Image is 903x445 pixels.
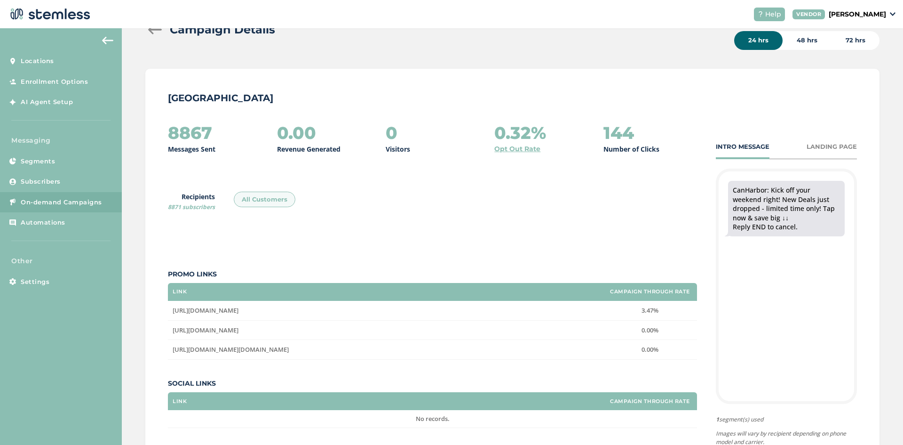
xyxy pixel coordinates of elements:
img: icon_down-arrow-small-66adaf34.svg [890,12,895,16]
span: On-demand Campaigns [21,198,102,207]
span: Help [765,9,781,19]
span: Enrollment Options [21,77,88,87]
label: Link [173,289,187,295]
span: AI Agent Setup [21,97,73,107]
label: 0.00% [608,326,692,334]
label: https://www.instagram.com/originalcanaharbor/ [173,326,598,334]
h2: 144 [603,123,634,142]
a: Opt Out Rate [494,144,540,154]
span: Segments [21,157,55,166]
label: Promo Links [168,269,697,279]
div: VENDOR [792,9,825,19]
span: No records. [416,414,450,423]
iframe: Chat Widget [856,400,903,445]
label: 3.47% [608,307,692,315]
h2: Campaign Details [170,21,275,38]
span: [URL][DOMAIN_NAME] [173,326,238,334]
span: 8871 subscribers [168,203,215,211]
span: Locations [21,57,54,66]
span: 0.00% [642,345,658,354]
label: Campaign Through Rate [610,289,690,295]
label: 0.00% [608,346,692,354]
span: [URL][DOMAIN_NAME] [173,306,238,315]
label: Social Links [168,379,697,388]
span: Automations [21,218,65,227]
div: CanHarbor: Kick off your weekend right! New Deals just dropped - limited time only! Tap now & sav... [733,186,840,232]
div: All Customers [234,192,295,208]
p: [GEOGRAPHIC_DATA] [168,91,857,105]
label: Recipients [168,192,215,211]
p: [PERSON_NAME] [829,9,886,19]
img: logo-dark-0685b13c.svg [8,5,90,24]
h2: 0.00 [277,123,316,142]
div: INTRO MESSAGE [716,142,769,152]
label: https://weedmaps.com/dispensaries/elevate-harbor-city [173,307,598,315]
p: Messages Sent [168,144,215,154]
p: Revenue Generated [277,144,341,154]
span: [URL][DOMAIN_NAME][DOMAIN_NAME] [173,345,289,354]
strong: 1 [716,415,719,423]
h2: 0.32% [494,123,546,142]
span: 0.00% [642,326,658,334]
span: Subscribers [21,177,61,186]
p: Visitors [386,144,410,154]
label: https://www.tiktok.com/@cana.harbor [173,346,598,354]
label: Link [173,398,187,405]
img: icon-arrow-back-accent-c549486e.svg [102,37,113,44]
div: 72 hrs [832,31,879,50]
span: Settings [21,277,49,287]
p: Number of Clicks [603,144,659,154]
h2: 8867 [168,123,212,142]
h2: 0 [386,123,397,142]
div: 24 hrs [734,31,783,50]
span: segment(s) used [716,415,857,424]
div: 48 hrs [783,31,832,50]
span: 3.47% [642,306,658,315]
label: Campaign Through Rate [610,398,690,405]
img: icon-help-white-03924b79.svg [758,11,763,17]
div: LANDING PAGE [807,142,857,152]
